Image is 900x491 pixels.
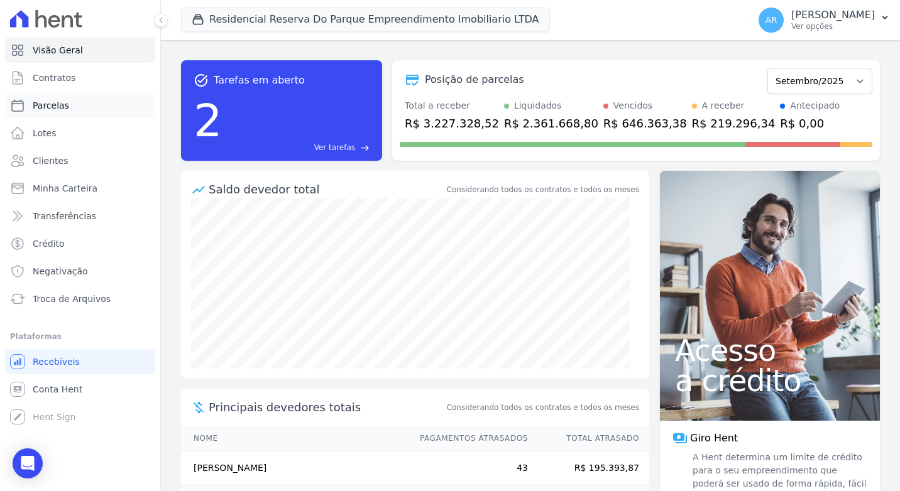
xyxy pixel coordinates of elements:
[5,231,155,256] a: Crédito
[33,182,97,195] span: Minha Carteira
[447,184,639,195] div: Considerando todos os contratos e todos os meses
[692,115,776,132] div: R$ 219.296,34
[603,115,687,132] div: R$ 646.363,38
[408,451,529,485] td: 43
[425,72,524,87] div: Posição de parcelas
[5,286,155,311] a: Troca de Arquivos
[33,210,96,222] span: Transferências
[228,142,370,153] a: Ver tarefas east
[314,142,355,153] span: Ver tarefas
[5,377,155,402] a: Conta Hent
[5,148,155,173] a: Clientes
[181,426,408,451] th: Nome
[33,72,75,84] span: Contratos
[181,451,408,485] td: [PERSON_NAME]
[5,121,155,146] a: Lotes
[514,99,562,112] div: Liquidados
[33,127,57,139] span: Lotes
[5,93,155,118] a: Parcelas
[5,203,155,229] a: Transferências
[10,329,150,344] div: Plataformas
[702,99,745,112] div: A receber
[447,402,639,413] span: Considerando todos os contratos e todos os meses
[613,99,652,112] div: Vencidos
[33,293,111,305] span: Troca de Arquivos
[408,426,529,451] th: Pagamentos Atrasados
[765,16,777,24] span: AR
[405,99,499,112] div: Total a receber
[675,365,865,396] span: a crédito
[5,38,155,63] a: Visão Geral
[791,9,875,21] p: [PERSON_NAME]
[209,399,444,416] span: Principais devedores totais
[405,115,499,132] div: R$ 3.227.328,52
[33,99,69,112] span: Parcelas
[675,335,865,365] span: Acesso
[181,8,550,31] button: Residencial Reserva Do Parque Empreendimento Imobiliario LTDA
[33,265,88,278] span: Negativação
[5,176,155,201] a: Minha Carteira
[33,383,82,396] span: Conta Hent
[33,154,68,167] span: Clientes
[5,349,155,374] a: Recebíveis
[529,426,649,451] th: Total Atrasado
[194,88,222,153] div: 2
[749,3,900,38] button: AR [PERSON_NAME] Ver opções
[33,44,83,57] span: Visão Geral
[790,99,840,112] div: Antecipado
[780,115,840,132] div: R$ 0,00
[33,355,80,368] span: Recebíveis
[5,65,155,90] a: Contratos
[690,431,738,446] span: Giro Hent
[13,448,43,478] div: Open Intercom Messenger
[33,237,65,250] span: Crédito
[214,73,305,88] span: Tarefas em aberto
[529,451,649,485] td: R$ 195.393,87
[194,73,209,88] span: task_alt
[5,259,155,284] a: Negativação
[360,143,370,153] span: east
[209,181,444,198] div: Saldo devedor total
[504,115,598,132] div: R$ 2.361.668,80
[791,21,875,31] p: Ver opções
